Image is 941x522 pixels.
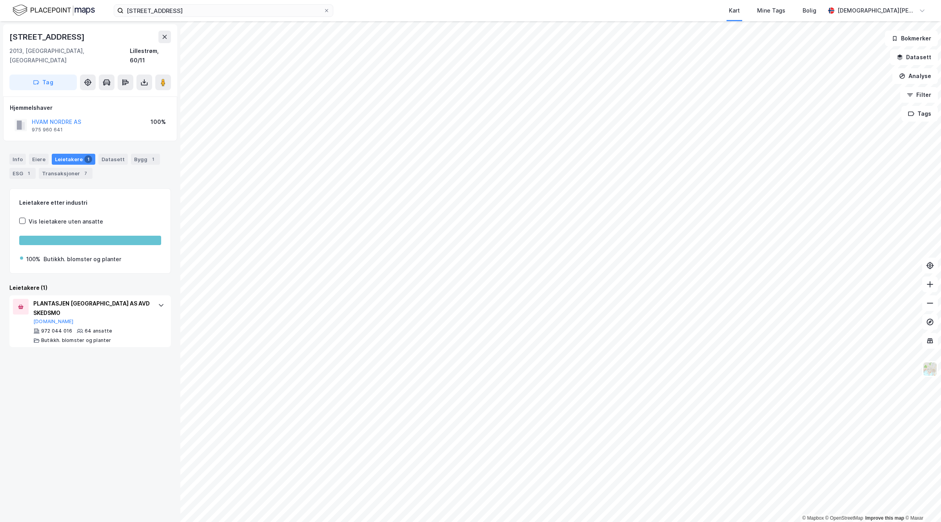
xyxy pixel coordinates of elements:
div: Leietakere etter industri [19,198,161,207]
img: logo.f888ab2527a4732fd821a326f86c7f29.svg [13,4,95,17]
div: 972 044 016 [41,328,72,334]
div: Datasett [98,154,128,165]
div: 1 [25,169,33,177]
div: 64 ansatte [85,328,112,334]
div: PLANTASJEN [GEOGRAPHIC_DATA] AS AVD SKEDSMO [33,299,150,318]
div: 100% [26,255,40,264]
div: Vis leietakere uten ansatte [29,217,103,226]
div: Butikkh. blomster og planter [41,337,111,344]
a: Mapbox [802,515,824,521]
div: Mine Tags [757,6,785,15]
div: 2013, [GEOGRAPHIC_DATA], [GEOGRAPHIC_DATA] [9,46,130,65]
div: ESG [9,168,36,179]
div: Hjemmelshaver [10,103,171,113]
div: Leietakere [52,154,95,165]
div: Kart [729,6,740,15]
button: Filter [900,87,938,103]
a: Improve this map [865,515,904,521]
div: 1 [149,155,157,163]
div: 7 [82,169,89,177]
img: Z [923,362,937,376]
button: Tags [901,106,938,122]
a: OpenStreetMap [825,515,863,521]
div: Info [9,154,26,165]
div: Bolig [803,6,816,15]
div: 975 960 641 [32,127,63,133]
div: Lillestrøm, 60/11 [130,46,171,65]
div: [DEMOGRAPHIC_DATA][PERSON_NAME] [837,6,916,15]
div: Leietakere (1) [9,283,171,293]
button: Tag [9,75,77,90]
button: Bokmerker [885,31,938,46]
button: [DOMAIN_NAME] [33,318,74,325]
div: Eiere [29,154,49,165]
div: 100% [151,117,166,127]
button: Datasett [890,49,938,65]
iframe: Chat Widget [902,484,941,522]
div: [STREET_ADDRESS] [9,31,86,43]
div: Butikkh. blomster og planter [44,255,121,264]
input: Søk på adresse, matrikkel, gårdeiere, leietakere eller personer [124,5,323,16]
div: Bygg [131,154,160,165]
button: Analyse [892,68,938,84]
div: Transaksjoner [39,168,93,179]
div: 1 [84,155,92,163]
